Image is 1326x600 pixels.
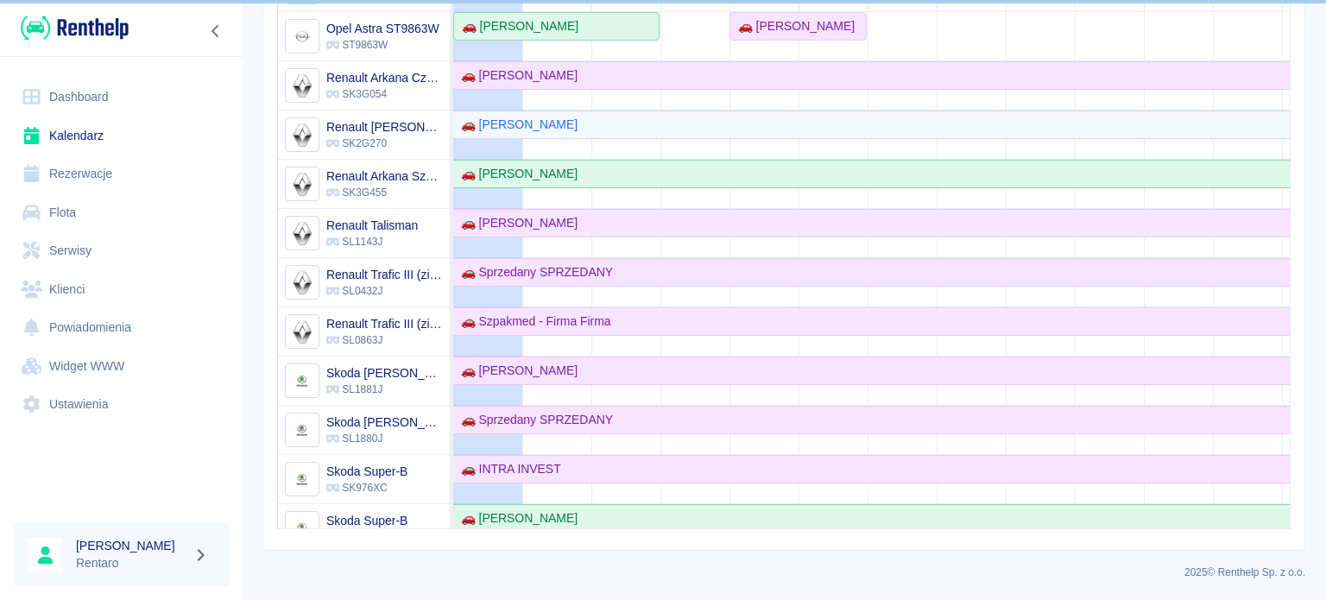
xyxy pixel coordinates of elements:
a: Renthelp logo [14,14,129,42]
a: Ustawienia [14,385,229,424]
button: Zwiń nawigację [203,20,229,42]
p: SL1881J [326,382,443,397]
h6: [PERSON_NAME] [76,537,186,554]
img: Image [287,22,316,51]
p: 2025 © Renthelp Sp. z o.o. [262,565,1305,580]
p: SK3G054 [326,86,443,102]
h6: Skoda Super-B [326,512,407,529]
div: 🚗 [PERSON_NAME] [454,214,578,232]
div: 🚗 [PERSON_NAME] [454,116,578,134]
div: 🚗 [PERSON_NAME] [455,17,578,35]
p: SK3G455 [326,185,443,200]
div: 🚗 Sprzedany SPRZEDANY [454,411,613,429]
p: SL1880J [326,431,443,446]
a: Widget WWW [14,347,229,386]
div: 🚗 [PERSON_NAME] [454,66,578,85]
h6: Opel Astra ST9863W [326,20,439,37]
h6: Renault Talisman [326,217,418,234]
h6: Skoda Octavia IV Kombi [326,364,443,382]
p: SL0432J [326,283,443,299]
img: Image [287,515,316,543]
a: Flota [14,193,229,232]
p: SK976XC [326,480,407,496]
p: SK2G270 [326,136,443,151]
a: Powiadomienia [14,308,229,347]
div: 🚗 INTRA INVEST [454,460,561,478]
p: ST9863W [326,37,439,53]
img: Image [287,268,316,297]
a: Kalendarz [14,117,229,155]
h6: Skoda Octavia IV Kombi [326,414,443,431]
div: 🚗 [PERSON_NAME] [454,165,578,183]
h6: Skoda Super-B [326,463,407,480]
img: Image [287,367,316,395]
img: Image [287,121,316,149]
p: SL1143J [326,234,418,249]
img: Image [287,416,316,445]
a: Rezerwacje [14,155,229,193]
img: Image [287,72,316,100]
h6: Renault Arkana Szara [326,167,443,185]
img: Image [287,465,316,494]
div: 🚗 Sprzedany SPRZEDANY [454,263,613,281]
div: 🚗 [PERSON_NAME] [731,17,855,35]
h6: Renault Arkana Morski [326,118,443,136]
h6: Renault Arkana Czerwona [326,69,443,86]
img: Image [287,170,316,199]
p: SL0863J [326,332,443,348]
div: 🚗 Szpakmed - Firma Firma [454,313,611,331]
h6: Renault Trafic III (zielony) [326,315,443,332]
div: 🚗 [PERSON_NAME] [454,509,578,527]
p: Rentaro [76,554,186,572]
h6: Renault Trafic III (zielony) [326,266,443,283]
a: Klienci [14,270,229,309]
div: 🚗 [PERSON_NAME] [454,362,578,380]
img: Image [287,318,316,346]
a: Serwisy [14,231,229,270]
img: Image [287,219,316,248]
a: Dashboard [14,78,229,117]
img: Renthelp logo [21,14,129,42]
